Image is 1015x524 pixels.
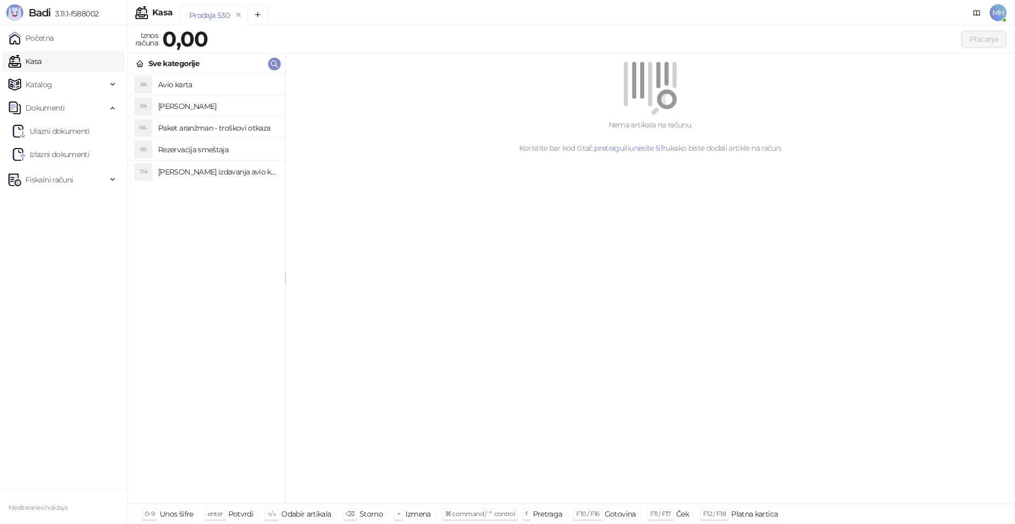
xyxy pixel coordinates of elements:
[576,510,599,518] span: F10 / F16
[135,141,152,158] div: RS
[158,76,276,93] h4: Avio karta
[990,4,1007,21] span: MH
[25,97,64,118] span: Dokumenti
[267,510,276,518] span: ↑/↓
[359,507,383,521] div: Storno
[594,143,624,153] a: pretragu
[232,11,245,20] button: remove
[247,4,269,25] button: Add tab
[8,51,41,72] a: Kasa
[25,169,73,190] span: Fiskalni računi
[158,163,276,180] h4: [PERSON_NAME] izdavanja avio karta
[228,507,254,521] div: Potvrdi
[6,4,23,21] img: Logo
[650,510,671,518] span: F11 / F17
[158,98,276,115] h4: [PERSON_NAME]
[405,507,430,521] div: Izmena
[281,507,331,521] div: Odabir artikala
[605,507,636,521] div: Gotovina
[961,31,1007,48] button: Plaćanje
[135,76,152,93] div: AK
[149,58,199,69] div: Sve kategorije
[445,510,515,518] span: ⌘ command / ⌃ control
[51,9,98,19] span: 3.11.1-f588002
[133,29,160,50] div: Iznos računa
[127,74,285,503] div: grid
[703,510,726,518] span: F12 / F18
[152,8,172,17] div: Kasa
[13,121,90,142] a: Ulazni dokumentiUlazni dokumenti
[135,119,152,136] div: PA-
[158,119,276,136] h4: Paket aranžman - troškovi otkaza
[29,6,51,19] span: Badi
[968,4,985,21] a: Dokumentacija
[397,510,400,518] span: +
[25,74,52,95] span: Katalog
[189,10,229,21] div: Prodaja 530
[160,507,193,521] div: Unos šifre
[145,510,154,518] span: 0-9
[8,27,54,49] a: Početna
[298,119,1002,154] div: Nema artikala na računu. Koristite bar kod čitač, ili kako biste dodali artikle na račun.
[158,141,276,158] h4: Rezervacija smeštaja
[533,507,562,521] div: Pretraga
[346,510,354,518] span: ⌫
[135,98,152,115] div: PA
[208,510,223,518] span: enter
[731,507,778,521] div: Platna kartica
[525,510,527,518] span: f
[8,504,68,511] small: Mediteraneo holidays
[162,26,208,52] strong: 0,00
[135,163,152,180] div: TIA
[13,144,89,165] a: Izlazni dokumenti
[629,143,670,153] a: unesite šifru
[676,507,689,521] div: Ček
